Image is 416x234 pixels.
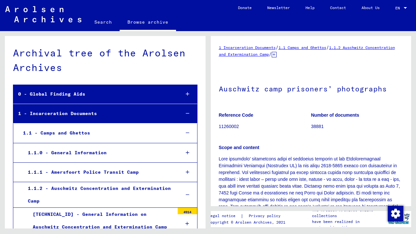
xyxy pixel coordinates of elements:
[13,107,175,120] div: 1 - Incarceration Documents
[395,6,402,10] span: EN
[208,213,241,219] a: Legal notice
[5,6,81,22] img: Arolsen_neg.svg
[276,44,279,50] span: /
[208,213,288,219] div: |
[388,206,403,221] img: Change consent
[311,112,359,118] b: Number of documents
[269,51,272,57] span: /
[219,112,254,118] b: Reference Code
[18,127,175,139] div: 1.1 - Camps and Ghettos
[23,146,175,159] div: 1.1.0 - General Information
[178,208,197,214] div: 4914
[28,208,174,233] div: [TECHNICAL_ID] - General Information on Auschwitz Concentration and Extermination Camp
[279,45,326,50] a: 1.1 Camps and Ghettos
[23,182,175,207] div: 1.1.2 - Auschwitz Concentration and Extermination Camp
[326,44,329,50] span: /
[120,14,176,31] a: Browse archive
[312,207,386,219] p: The Arolsen Archives online collections
[387,205,403,221] div: Change consent
[244,213,288,219] a: Privacy policy
[219,123,311,130] p: 11260002
[386,211,411,227] img: yv_logo.png
[312,219,386,230] p: have been realized in partnership with
[219,145,259,150] b: Scope and content
[208,219,288,225] p: Copyright © Arolsen Archives, 2021
[13,88,175,100] div: 0 - Global Finding Aids
[311,123,403,130] p: 38881
[219,74,403,102] h1: Auschwitz camp prisoners’ photographs
[87,14,120,30] a: Search
[23,166,175,179] div: 1.1.1 - Amersfoort Police Transit Camp
[13,46,197,75] div: Archival tree of the Arolsen Archives
[219,45,276,50] a: 1 Incarceration Documents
